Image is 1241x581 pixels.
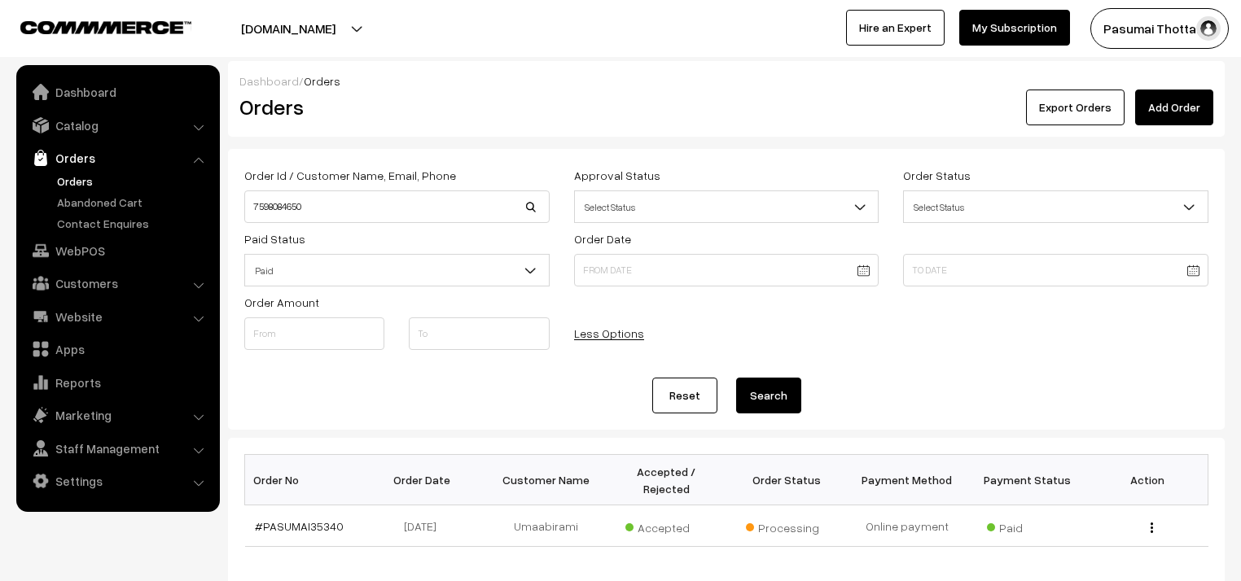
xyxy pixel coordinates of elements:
[987,515,1068,536] span: Paid
[365,505,485,547] td: [DATE]
[244,167,456,184] label: Order Id / Customer Name, Email, Phone
[847,455,967,505] th: Payment Method
[574,167,660,184] label: Approval Status
[20,434,214,463] a: Staff Management
[1135,90,1213,125] a: Add Order
[20,269,214,298] a: Customers
[903,190,1208,223] span: Select Status
[485,455,606,505] th: Customer Name
[846,10,945,46] a: Hire an Expert
[20,16,163,36] a: COMMMERCE
[20,21,191,33] img: COMMMERCE
[1088,455,1208,505] th: Action
[20,236,214,265] a: WebPOS
[184,8,392,49] button: [DOMAIN_NAME]
[244,294,319,311] label: Order Amount
[20,302,214,331] a: Website
[1151,522,1153,533] img: Menu
[1196,16,1221,41] img: user
[959,10,1070,46] a: My Subscription
[365,455,485,505] th: Order Date
[967,455,1088,505] th: Payment Status
[903,254,1208,286] input: To Date
[652,378,717,413] a: Reset
[903,167,971,184] label: Order Status
[1090,8,1229,49] button: Pasumai Thotta…
[20,111,214,140] a: Catalog
[575,193,879,221] span: Select Status
[255,519,344,533] a: #PASUMAI35340
[20,334,214,364] a: Apps
[239,74,299,88] a: Dashboard
[244,190,550,223] input: Order Id / Customer Name / Customer Email / Customer Phone
[239,94,548,120] h2: Orders
[746,515,827,536] span: Processing
[574,230,631,247] label: Order Date
[53,173,214,190] a: Orders
[736,378,801,413] button: Search
[574,254,879,286] input: From Date
[20,143,214,173] a: Orders
[409,317,549,350] input: To
[20,400,214,430] a: Marketing
[244,230,305,247] label: Paid Status
[244,254,550,286] span: Paid
[726,455,847,505] th: Order Status
[53,215,214,232] a: Contact Enquires
[904,193,1208,221] span: Select Status
[625,515,707,536] span: Accepted
[304,74,340,88] span: Orders
[1026,90,1125,125] button: Export Orders
[20,77,214,107] a: Dashboard
[485,505,606,547] td: Umaabirami
[847,505,967,547] td: Online payment
[244,317,384,350] input: From
[20,466,214,496] a: Settings
[574,326,644,340] a: Less Options
[245,455,366,505] th: Order No
[53,194,214,211] a: Abandoned Cart
[606,455,726,505] th: Accepted / Rejected
[239,72,1213,90] div: /
[574,190,879,223] span: Select Status
[245,256,549,285] span: Paid
[20,368,214,397] a: Reports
